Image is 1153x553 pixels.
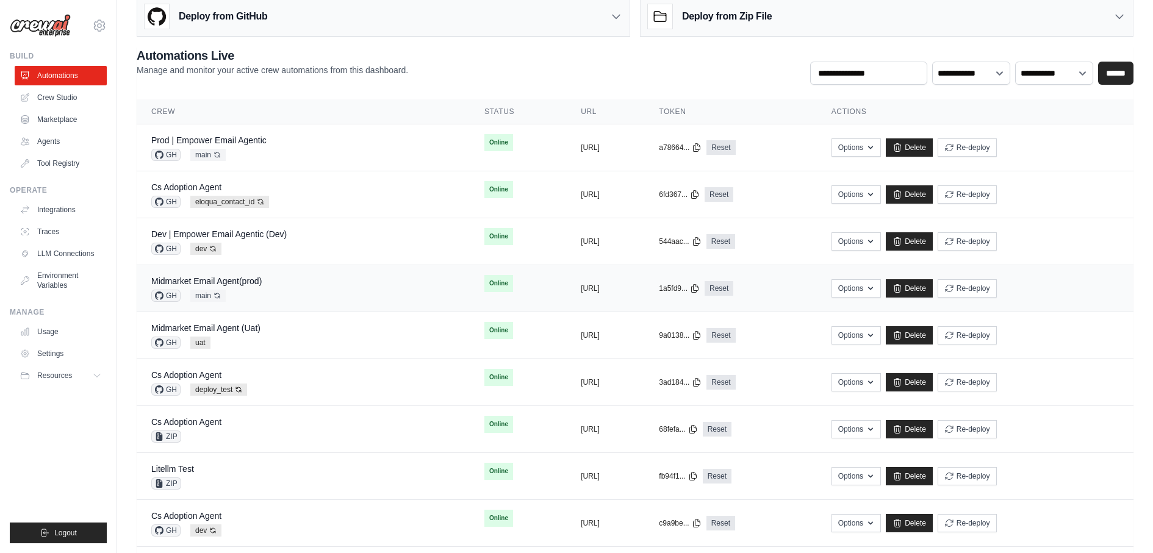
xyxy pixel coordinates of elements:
th: Status [470,99,566,124]
img: GitHub Logo [145,4,169,29]
img: Logo [10,14,71,37]
span: Online [484,275,513,292]
a: Delete [886,232,933,251]
a: Reset [703,422,731,437]
button: Options [832,467,881,485]
button: 3ad184... [659,377,702,387]
button: Options [832,279,881,298]
span: Online [484,510,513,527]
a: Reset [703,469,731,483]
a: Delete [886,467,933,485]
a: Cs Adoption Agent [151,370,221,380]
span: Online [484,463,513,480]
a: Delete [886,514,933,532]
button: Options [832,514,881,532]
span: main [190,149,226,161]
button: Re-deploy [938,373,997,391]
a: Cs Adoption Agent [151,182,221,192]
a: Reset [706,516,735,530]
span: Online [484,228,513,245]
a: Delete [886,326,933,344]
a: Delete [886,138,933,157]
button: Re-deploy [938,467,997,485]
h3: Deploy from Zip File [682,9,772,24]
button: Logout [10,523,107,543]
div: Operate [10,185,107,195]
span: Online [484,322,513,339]
a: Reset [706,140,735,155]
a: Prod | Empower Email Agentic [151,135,267,145]
span: deploy_test [190,384,247,396]
p: Manage and monitor your active crew automations from this dashboard. [137,64,408,76]
th: Actions [817,99,1133,124]
span: ZIP [151,477,181,490]
button: Options [832,373,881,391]
div: Build [10,51,107,61]
span: Online [484,134,513,151]
button: Re-deploy [938,232,997,251]
a: Traces [15,222,107,241]
span: Logout [54,528,77,538]
button: c9a9be... [659,518,701,528]
button: Re-deploy [938,138,997,157]
span: GH [151,337,181,349]
a: Agents [15,132,107,151]
span: Online [484,369,513,386]
span: main [190,290,226,302]
a: Dev | Empower Email Agentic (Dev) [151,229,287,239]
span: GH [151,196,181,208]
button: Options [832,232,881,251]
a: Cs Adoption Agent [151,511,221,521]
button: Re-deploy [938,514,997,532]
th: Token [644,99,816,124]
span: GH [151,384,181,396]
span: Online [484,181,513,198]
button: Re-deploy [938,326,997,344]
a: Reset [705,187,733,202]
a: Environment Variables [15,266,107,295]
button: Options [832,420,881,438]
a: Marketplace [15,110,107,129]
span: uat [190,337,210,349]
a: Midmarket Email Agent(prod) [151,276,262,286]
a: Delete [886,373,933,391]
button: Options [832,326,881,344]
h2: Automations Live [137,47,408,64]
a: Delete [886,185,933,204]
a: Tool Registry [15,154,107,173]
span: GH [151,524,181,537]
a: Litellm Test [151,464,194,474]
a: Settings [15,344,107,363]
span: GH [151,243,181,255]
button: Resources [15,366,107,385]
button: a78664... [659,143,702,152]
iframe: Chat Widget [1092,494,1153,553]
a: Delete [886,279,933,298]
a: Usage [15,322,107,341]
button: fb94f1... [659,471,697,481]
a: Delete [886,420,933,438]
a: Automations [15,66,107,85]
a: Reset [706,328,735,343]
a: Reset [706,234,735,249]
span: Online [484,416,513,433]
span: GH [151,290,181,302]
span: eloqua_contact_id [190,196,269,208]
button: 544aac... [659,237,701,246]
th: Crew [137,99,470,124]
button: 6fd367... [659,190,700,199]
h3: Deploy from GitHub [179,9,267,24]
a: Midmarket Email Agent (Uat) [151,323,260,333]
a: Integrations [15,200,107,219]
button: Re-deploy [938,279,997,298]
button: 1a5fd9... [659,284,700,293]
button: 68fefa... [659,424,697,434]
a: LLM Connections [15,244,107,263]
a: Reset [705,281,733,296]
button: Re-deploy [938,420,997,438]
button: Re-deploy [938,185,997,204]
a: Crew Studio [15,88,107,107]
span: ZIP [151,430,181,443]
a: Reset [706,375,735,390]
